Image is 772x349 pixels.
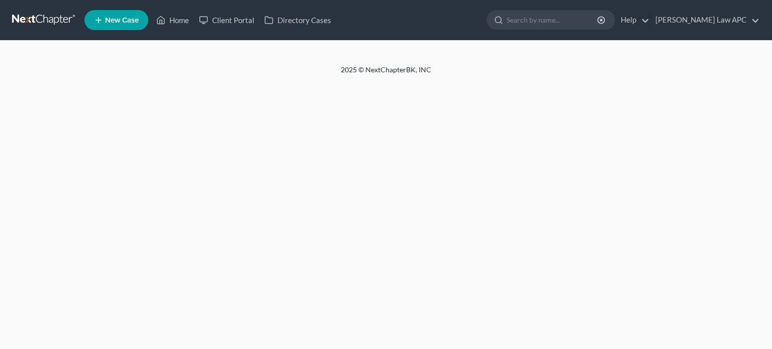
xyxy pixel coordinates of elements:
span: New Case [105,17,139,24]
a: Home [151,11,194,29]
a: Client Portal [194,11,259,29]
a: [PERSON_NAME] Law APC [650,11,759,29]
input: Search by name... [507,11,599,29]
a: Help [616,11,649,29]
a: Directory Cases [259,11,336,29]
div: 2025 © NextChapterBK, INC [100,65,672,83]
